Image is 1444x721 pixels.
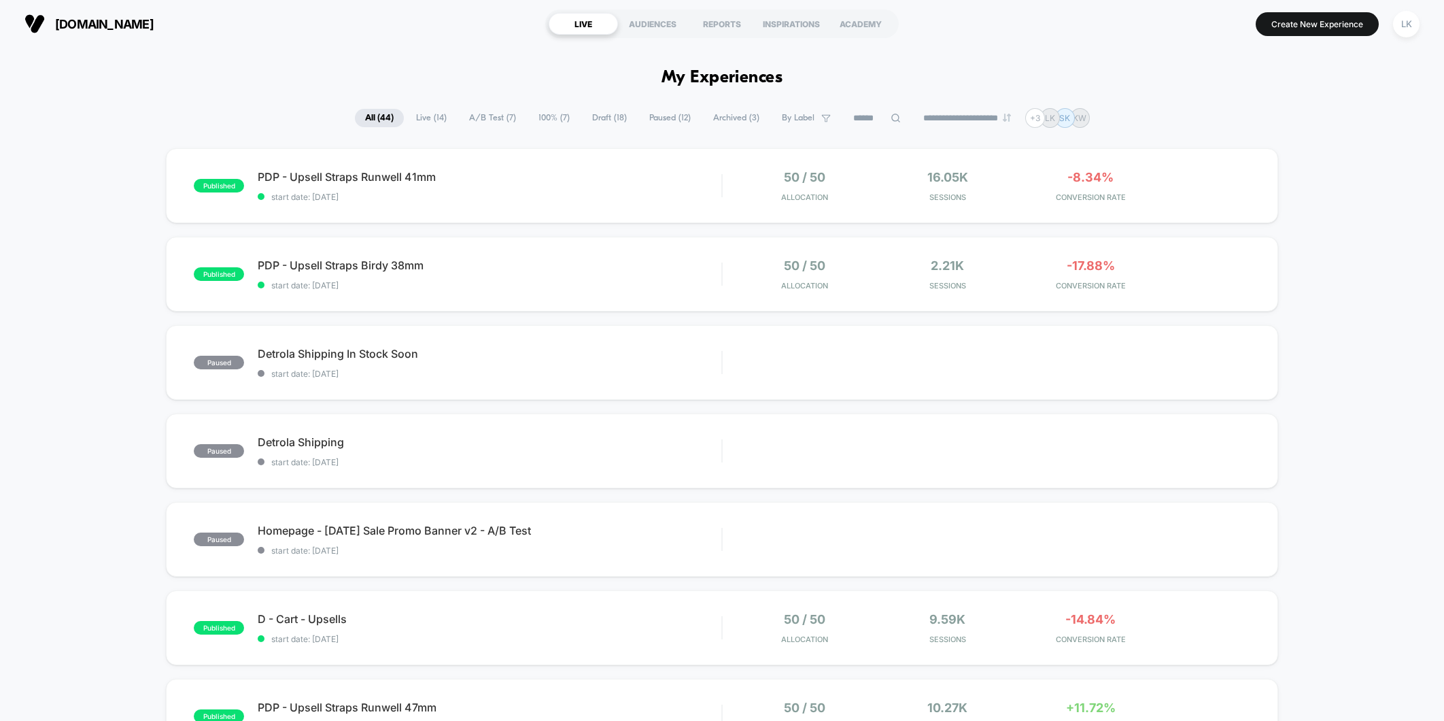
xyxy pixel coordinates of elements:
[639,109,701,127] span: Paused ( 12 )
[194,533,244,546] span: paused
[194,356,244,369] span: paused
[879,281,1016,290] span: Sessions
[258,435,721,449] span: Detrola Shipping
[1067,170,1114,184] span: -8.34%
[258,280,721,290] span: start date: [DATE]
[929,612,965,626] span: 9.59k
[258,258,721,272] span: PDP - Upsell Straps Birdy 38mm
[618,13,687,35] div: AUDIENCES
[927,701,967,715] span: 10.27k
[528,109,580,127] span: 100% ( 7 )
[20,13,158,35] button: [DOMAIN_NAME]
[703,109,770,127] span: Archived ( 3 )
[258,347,721,360] span: Detrola Shipping In Stock Soon
[1256,12,1379,36] button: Create New Experience
[1045,113,1055,123] p: LK
[1389,10,1424,38] button: LK
[258,524,721,537] span: Homepage - [DATE] Sale Promo Banner v2 - A/B Test
[784,170,825,184] span: 50 / 50
[582,109,637,127] span: Draft ( 18 )
[194,267,244,281] span: published
[406,109,457,127] span: Live ( 14 )
[1066,701,1116,715] span: +11.72%
[1022,192,1159,202] span: CONVERSION RATE
[784,612,825,626] span: 50 / 50
[757,13,826,35] div: INSPIRATIONS
[55,17,154,31] span: [DOMAIN_NAME]
[258,546,721,556] span: start date: [DATE]
[879,635,1016,644] span: Sessions
[258,369,721,379] span: start date: [DATE]
[1393,11,1420,37] div: LK
[927,170,968,184] span: 16.05k
[194,444,244,458] span: paused
[931,258,964,273] span: 2.21k
[1073,113,1086,123] p: KW
[258,170,721,184] span: PDP - Upsell Straps Runwell 41mm
[258,634,721,644] span: start date: [DATE]
[1022,635,1159,644] span: CONVERSION RATE
[355,109,404,127] span: All ( 44 )
[1065,612,1116,626] span: -14.84%
[784,701,825,715] span: 50 / 50
[24,14,45,34] img: Visually logo
[258,457,721,467] span: start date: [DATE]
[879,192,1016,202] span: Sessions
[782,113,814,123] span: By Label
[826,13,895,35] div: ACADEMY
[1025,108,1045,128] div: + 3
[194,179,244,192] span: published
[1022,281,1159,290] span: CONVERSION RATE
[549,13,618,35] div: LIVE
[194,621,244,635] span: published
[258,612,721,626] span: D - Cart - Upsells
[1059,113,1070,123] p: SK
[687,13,757,35] div: REPORTS
[1003,114,1011,122] img: end
[459,109,526,127] span: A/B Test ( 7 )
[784,258,825,273] span: 50 / 50
[258,701,721,714] span: PDP - Upsell Straps Runwell 47mm
[258,192,721,202] span: start date: [DATE]
[781,192,828,202] span: Allocation
[1067,258,1115,273] span: -17.88%
[781,635,828,644] span: Allocation
[781,281,828,290] span: Allocation
[661,68,783,88] h1: My Experiences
